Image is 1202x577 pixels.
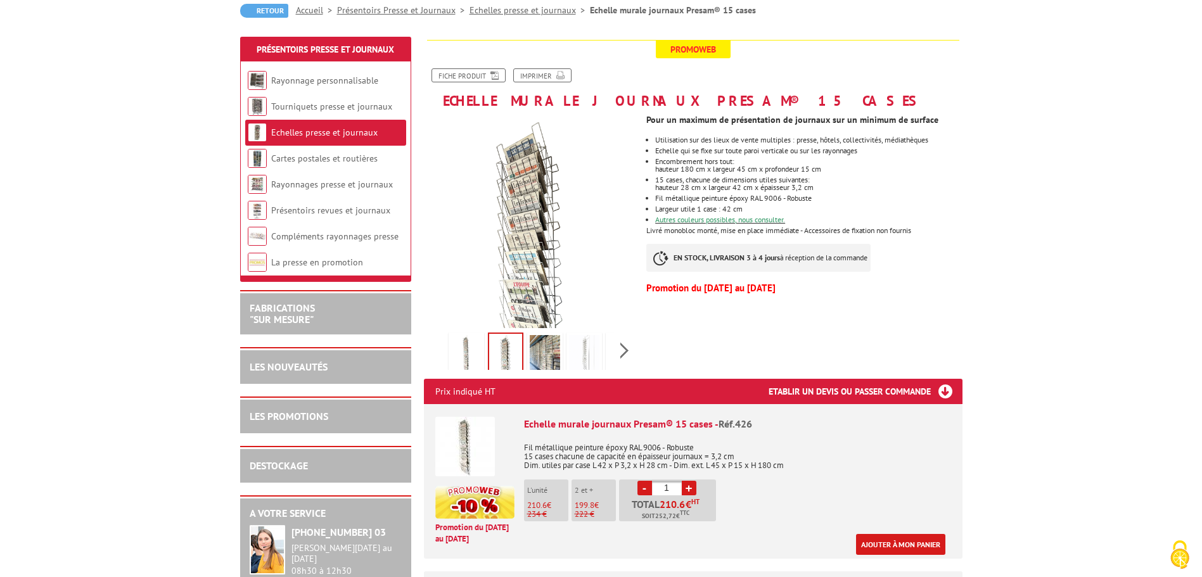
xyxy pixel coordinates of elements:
[248,71,267,90] img: Rayonnage personnalisable
[719,417,752,430] span: Réf.426
[248,175,267,194] img: Rayonnages presse et journaux
[296,4,337,16] a: Accueil
[575,510,616,519] p: 222 €
[435,417,495,476] img: Echelle murale journaux Presam® 15 cases
[271,75,378,86] a: Rayonnage personnalisable
[248,149,267,168] img: Cartes postales et routières
[248,227,267,246] img: Compléments rayonnages presse
[655,176,962,191] li: 15 cases, chacune de dimensions utiles suivantes:
[655,158,962,173] li: Encombrement hors tout:
[435,379,496,404] p: Prix indiqué HT
[435,486,515,519] img: promotion
[240,4,288,18] a: Retour
[424,115,637,328] img: echelle_journaux_presse_remplie_zoom_426.jpg
[527,500,547,510] span: 210.6
[250,410,328,422] a: LES PROMOTIONS
[248,253,267,272] img: La presse en promotion
[271,101,392,112] a: Tourniquets presse et journaux
[686,499,691,509] span: €
[271,231,399,242] a: Compléments rayonnages presse
[655,184,962,191] div: hauteur 28 cm x largeur 42 cm x épaisseur 3,2 cm
[250,459,308,472] a: DESTOCKAGE
[655,194,962,202] li: Fil métallique peinture époxy RAL 9006 - Robuste
[250,508,402,519] h2: A votre service
[250,525,285,574] img: widget-service.jpg
[524,434,951,470] p: Fil métallique peinture époxy RAL 9006 - Robuste 15 cases chacune de capacité en épaisseur journa...
[271,257,363,268] a: La presse en promotion
[655,165,962,173] div: hauteur 180 cm x largeur 45 cm x profondeur 15 cm
[470,4,590,16] a: Echelles presse et journaux
[435,522,515,545] p: Promotion du [DATE] au [DATE]
[432,68,506,82] a: Fiche produit
[646,244,871,272] p: à réception de la commande
[646,114,938,125] strong: Pour un maximum de présentation de journaux sur un minimum de surface
[856,534,945,555] a: Ajouter à mon panier
[291,543,402,564] div: [PERSON_NAME][DATE] au [DATE]
[575,501,616,510] p: €
[271,205,390,216] a: Présentoirs revues et journaux
[646,227,962,234] p: Livré monobloc monté, mise en place immédiate - Accessoires de fixation non fournis
[257,44,394,55] a: Présentoirs Presse et Journaux
[271,153,378,164] a: Cartes postales et routières
[655,511,676,521] span: 252,72
[682,481,696,495] a: +
[575,500,594,510] span: 199.8
[248,201,267,220] img: Présentoirs revues et journaux
[680,509,689,516] sup: TTC
[248,97,267,116] img: Tourniquets presse et journaux
[451,335,482,374] img: echelle_journaux_presse_remplie_426.jpg
[674,253,780,262] strong: EN STOCK, LIVRAISON 3 à 4 jours
[608,335,639,374] img: echelle_journaux_presse_vide_zoom_426.jpg
[250,301,315,326] a: FABRICATIONS"Sur Mesure"
[291,526,386,538] strong: [PHONE_NUMBER] 03
[769,379,962,404] h3: Etablir un devis ou passer commande
[513,68,572,82] a: Imprimer
[655,215,785,224] font: Autres couleurs possibles, nous consulter.
[691,497,700,506] sup: HT
[622,499,716,521] p: Total
[590,4,756,16] li: Echelle murale journaux Presam® 15 cases
[655,136,962,144] li: Utilisation sur des lieux de vente multiples : presse, hôtels, collectivités, médiathèques
[527,486,568,495] p: L'unité
[271,127,378,138] a: Echelles presse et journaux
[618,340,630,361] span: Next
[656,41,731,58] span: Promoweb
[1158,534,1202,577] button: Cookies (fenêtre modale)
[655,205,962,213] li: Largeur utile 1 case : 42 cm
[1164,539,1196,571] img: Cookies (fenêtre modale)
[337,4,470,16] a: Présentoirs Presse et Journaux
[642,511,689,521] span: Soit €
[524,417,951,431] div: Echelle murale journaux Presam® 15 cases -
[575,486,616,495] p: 2 et +
[646,284,962,292] p: Promotion du [DATE] au [DATE]
[660,499,686,509] span: 210.6
[655,147,962,155] li: Echelle qui se fixe sur toute paroi verticale ou sur les rayonnages
[530,335,560,374] img: echelle_journaux_presse_remplie_mise_en_scene_426.jpg
[527,501,568,510] p: €
[569,335,599,374] img: echelle_journaux_presse_vide_croquis_426.jpg
[637,481,652,495] a: -
[271,179,393,190] a: Rayonnages presse et journaux
[250,360,328,373] a: LES NOUVEAUTÉS
[489,334,522,373] img: echelle_journaux_presse_remplie_zoom_426.jpg
[527,510,568,519] p: 234 €
[248,123,267,142] img: Echelles presse et journaux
